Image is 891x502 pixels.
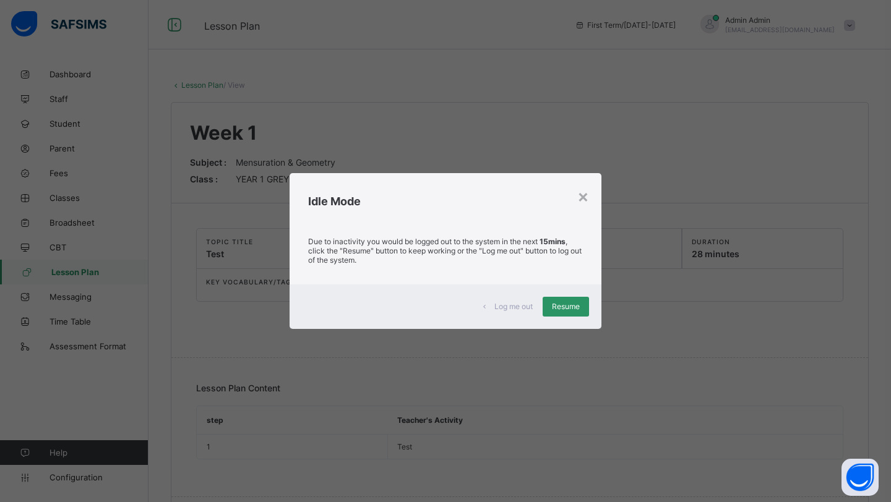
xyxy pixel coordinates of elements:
button: Open asap [841,459,879,496]
span: Resume [552,302,580,311]
h2: Idle Mode [308,195,583,208]
span: Log me out [494,302,533,311]
strong: 15mins [540,237,566,246]
p: Due to inactivity you would be logged out to the system in the next , click the "Resume" button t... [308,237,583,265]
div: × [577,185,589,206]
